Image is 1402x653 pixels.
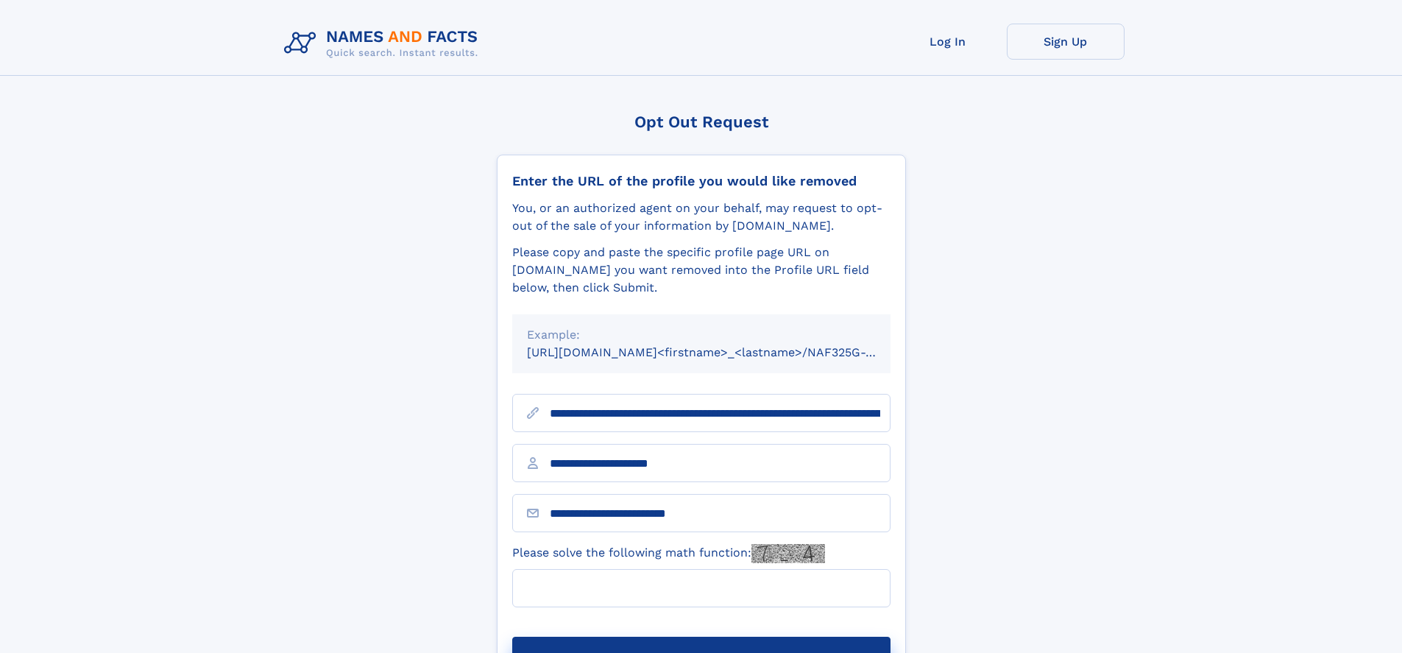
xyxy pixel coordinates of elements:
div: Enter the URL of the profile you would like removed [512,173,891,189]
a: Log In [889,24,1007,60]
div: Please copy and paste the specific profile page URL on [DOMAIN_NAME] you want removed into the Pr... [512,244,891,297]
small: [URL][DOMAIN_NAME]<firstname>_<lastname>/NAF325G-xxxxxxxx [527,345,918,359]
a: Sign Up [1007,24,1125,60]
img: Logo Names and Facts [278,24,490,63]
div: Opt Out Request [497,113,906,131]
label: Please solve the following math function: [512,544,825,563]
div: You, or an authorized agent on your behalf, may request to opt-out of the sale of your informatio... [512,200,891,235]
div: Example: [527,326,876,344]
